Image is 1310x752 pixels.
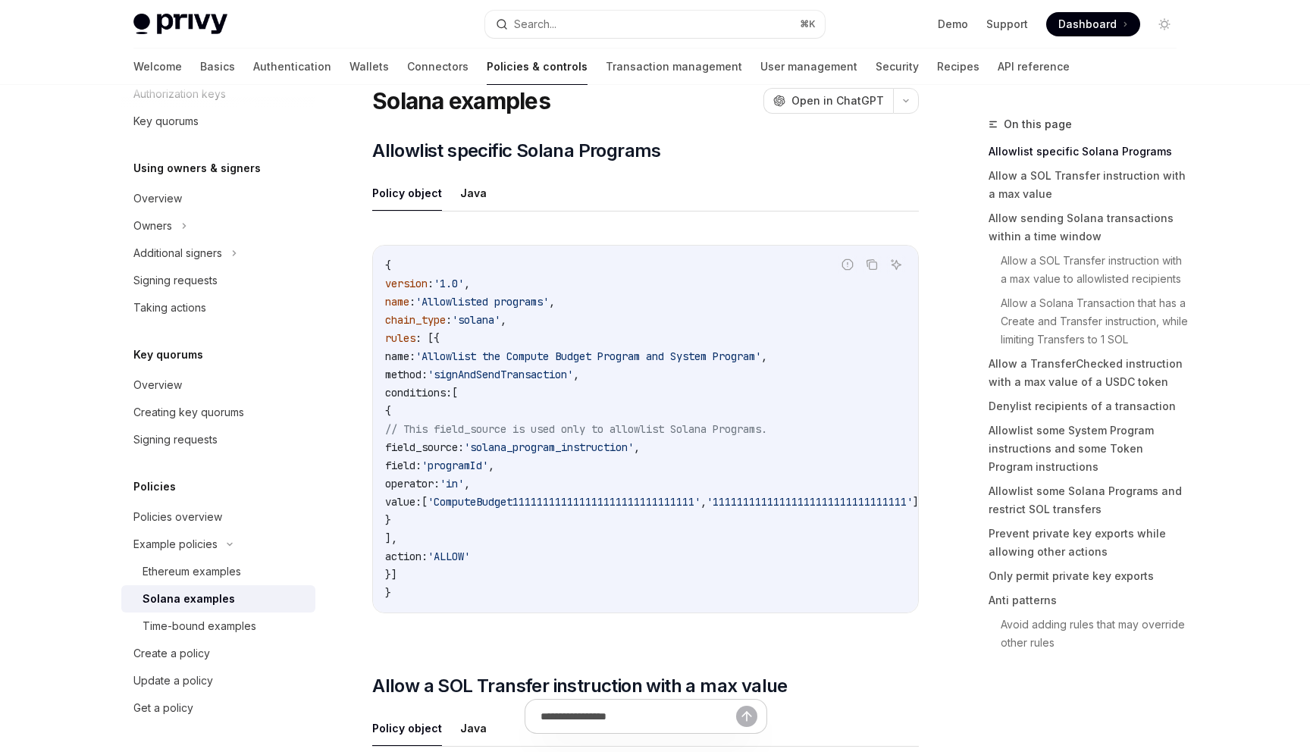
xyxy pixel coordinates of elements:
[133,299,206,317] div: Taking actions
[791,93,884,108] span: Open in ChatGPT
[440,477,464,490] span: 'in'
[385,277,428,290] span: version
[133,49,182,85] a: Welcome
[838,255,857,274] button: Report incorrect code
[385,349,415,363] span: name:
[385,368,428,381] span: method:
[121,399,315,426] a: Creating key quorums
[133,346,203,364] h5: Key quorums
[372,674,788,698] span: Allow a SOL Transfer instruction with a max value
[121,558,315,585] a: Ethereum examples
[121,585,315,613] a: Solana examples
[121,694,315,722] a: Get a policy
[143,617,256,635] div: Time-bound examples
[133,431,218,449] div: Signing requests
[876,49,919,85] a: Security
[989,352,1189,394] a: Allow a TransferChecked instruction with a max value of a USDC token
[446,313,452,327] span: :
[133,535,218,553] div: Example policies
[487,49,588,85] a: Policies & controls
[800,18,816,30] span: ⌘ K
[133,14,227,35] img: light logo
[760,49,857,85] a: User management
[143,590,235,608] div: Solana examples
[372,175,442,211] button: Policy object
[989,588,1189,613] a: Anti patterns
[385,477,440,490] span: operator:
[133,159,261,177] h5: Using owners & signers
[606,49,742,85] a: Transaction management
[1058,17,1117,32] span: Dashboard
[549,295,555,309] span: ,
[385,513,391,527] span: }
[385,586,391,600] span: }
[133,403,244,421] div: Creating key quorums
[1046,12,1140,36] a: Dashboard
[133,699,193,717] div: Get a policy
[452,386,458,399] span: [
[407,49,469,85] a: Connectors
[761,349,767,363] span: ,
[121,267,315,294] a: Signing requests
[452,313,500,327] span: 'solana'
[385,295,409,309] span: name
[133,644,210,663] div: Create a policy
[133,244,222,262] div: Additional signers
[133,672,213,690] div: Update a policy
[485,11,825,38] button: Search...⌘K
[1001,249,1189,291] a: Allow a SOL Transfer instruction with a max value to allowlisted recipients
[385,331,415,345] span: rules
[938,17,968,32] a: Demo
[434,277,464,290] span: '1.0'
[385,440,464,454] span: field_source:
[415,349,761,363] span: 'Allowlist the Compute Budget Program and System Program'
[200,49,235,85] a: Basics
[573,368,579,381] span: ,
[385,386,452,399] span: conditions:
[514,15,556,33] div: Search...
[763,88,893,114] button: Open in ChatGPT
[121,426,315,453] a: Signing requests
[121,503,315,531] a: Policies overview
[372,139,661,163] span: Allowlist specific Solana Programs
[253,49,331,85] a: Authentication
[121,640,315,667] a: Create a policy
[989,164,1189,206] a: Allow a SOL Transfer instruction with a max value
[1001,613,1189,655] a: Avoid adding rules that may override other rules
[133,376,182,394] div: Overview
[385,404,391,418] span: {
[133,190,182,208] div: Overview
[986,17,1028,32] a: Support
[989,522,1189,564] a: Prevent private key exports while allowing other actions
[989,564,1189,588] a: Only permit private key exports
[415,331,440,345] span: : [{
[372,87,550,114] h1: Solana examples
[989,394,1189,418] a: Denylist recipients of a transaction
[133,217,172,235] div: Owners
[913,495,919,509] span: ]
[121,294,315,321] a: Taking actions
[736,706,757,727] button: Send message
[409,295,415,309] span: :
[385,313,446,327] span: chain_type
[634,440,640,454] span: ,
[989,206,1189,249] a: Allow sending Solana transactions within a time window
[989,479,1189,522] a: Allowlist some Solana Programs and restrict SOL transfers
[1152,12,1177,36] button: Toggle dark mode
[428,495,700,509] span: 'ComputeBudget111111111111111111111111111111'
[464,477,470,490] span: ,
[385,531,397,545] span: ],
[998,49,1070,85] a: API reference
[428,368,573,381] span: 'signAndSendTransaction'
[133,508,222,526] div: Policies overview
[133,478,176,496] h5: Policies
[500,313,506,327] span: ,
[700,495,707,509] span: ,
[133,271,218,290] div: Signing requests
[121,185,315,212] a: Overview
[385,495,422,509] span: value:
[385,258,391,272] span: {
[133,112,199,130] div: Key quorums
[121,667,315,694] a: Update a policy
[989,418,1189,479] a: Allowlist some System Program instructions and some Token Program instructions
